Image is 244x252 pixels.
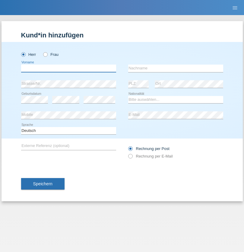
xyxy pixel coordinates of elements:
label: Frau [43,52,59,57]
label: Herr [21,52,36,57]
input: Rechnung per E-Mail [128,154,132,161]
span: Speichern [33,181,52,186]
a: menu [229,6,241,9]
input: Frau [43,52,47,56]
h1: Kund*in hinzufügen [21,31,223,39]
label: Rechnung per Post [128,146,170,151]
label: Rechnung per E-Mail [128,154,173,158]
input: Herr [21,52,25,56]
input: Rechnung per Post [128,146,132,154]
button: Speichern [21,178,65,190]
i: menu [232,5,238,11]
